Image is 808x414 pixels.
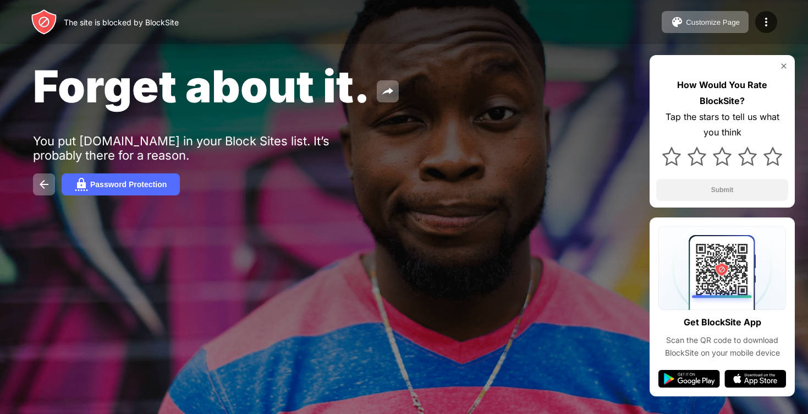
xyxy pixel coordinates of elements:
[37,178,51,191] img: back.svg
[684,314,761,330] div: Get BlockSite App
[381,85,394,98] img: share.svg
[658,370,720,388] img: google-play.svg
[33,59,370,113] span: Forget about it.
[760,15,773,29] img: menu-icon.svg
[688,147,706,166] img: star.svg
[738,147,757,166] img: star.svg
[33,134,373,162] div: You put [DOMAIN_NAME] in your Block Sites list. It’s probably there for a reason.
[658,226,786,310] img: qrcode.svg
[31,9,57,35] img: header-logo.svg
[656,179,788,201] button: Submit
[724,370,786,388] img: app-store.svg
[670,15,684,29] img: pallet.svg
[662,11,749,33] button: Customize Page
[763,147,782,166] img: star.svg
[713,147,732,166] img: star.svg
[656,109,788,141] div: Tap the stars to tell us what you think
[90,180,167,189] div: Password Protection
[75,178,88,191] img: password.svg
[62,173,180,195] button: Password Protection
[779,62,788,70] img: rate-us-close.svg
[662,147,681,166] img: star.svg
[656,77,788,109] div: How Would You Rate BlockSite?
[658,334,786,359] div: Scan the QR code to download BlockSite on your mobile device
[64,18,179,27] div: The site is blocked by BlockSite
[686,18,740,26] div: Customize Page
